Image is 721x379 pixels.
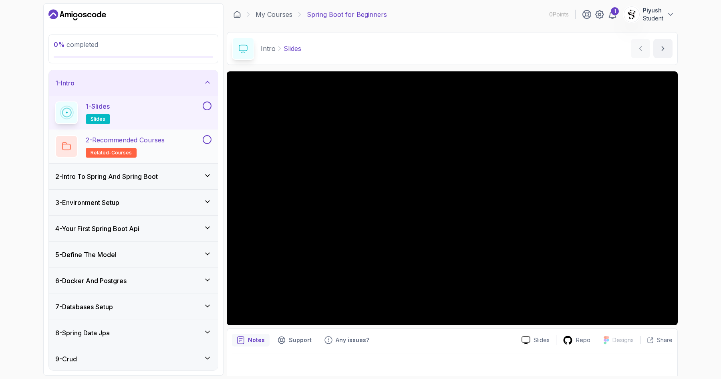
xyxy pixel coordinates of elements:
a: Dashboard [48,8,106,21]
p: Piyush [643,6,663,14]
h3: 5 - Define The Model [55,250,117,259]
p: 0 Points [549,10,569,18]
a: Dashboard [233,10,241,18]
a: Repo [556,335,597,345]
p: 2 - Recommended Courses [86,135,165,145]
p: Spring Boot for Beginners [307,10,387,19]
h3: 4 - Your First Spring Boot Api [55,224,139,233]
button: Support button [273,334,316,347]
button: 8-Spring Data Jpa [49,320,218,346]
button: next content [653,39,673,58]
h3: 3 - Environment Setup [55,198,119,207]
a: 1 [608,10,617,19]
button: 7-Databases Setup [49,294,218,320]
p: Slides [534,336,550,344]
button: 9-Crud [49,346,218,372]
button: 1-Intro [49,70,218,96]
p: Slides [284,44,301,53]
h3: 8 - Spring Data Jpa [55,328,110,338]
h3: 6 - Docker And Postgres [55,276,127,286]
button: Feedback button [320,334,374,347]
div: 1 [611,7,619,15]
p: Intro [261,44,276,53]
button: 3-Environment Setup [49,190,218,215]
button: 2-Recommended Coursesrelated-courses [55,135,211,158]
button: notes button [232,334,270,347]
span: slides [91,116,105,122]
p: Share [657,336,673,344]
h3: 1 - Intro [55,78,75,88]
button: Share [640,336,673,344]
button: 6-Docker And Postgres [49,268,218,294]
p: Support [289,336,312,344]
p: Any issues? [336,336,369,344]
p: Student [643,14,663,22]
button: 2-Intro To Spring And Spring Boot [49,164,218,189]
a: Slides [515,336,556,345]
span: related-courses [91,150,132,156]
h3: 9 - Crud [55,354,77,364]
p: Repo [576,336,590,344]
button: previous content [631,39,650,58]
button: 1-Slidesslides [55,101,211,124]
p: Designs [612,336,634,344]
p: Notes [248,336,265,344]
h3: 2 - Intro To Spring And Spring Boot [55,172,158,181]
h3: 7 - Databases Setup [55,302,113,312]
span: 0 % [54,41,65,49]
span: completed [54,41,98,49]
a: My Courses [256,10,292,19]
button: 5-Define The Model [49,242,218,268]
img: user profile image [624,7,639,22]
button: 4-Your First Spring Boot Api [49,216,218,241]
button: user profile imagePiyushStudent [624,6,675,22]
p: 1 - Slides [86,101,110,111]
